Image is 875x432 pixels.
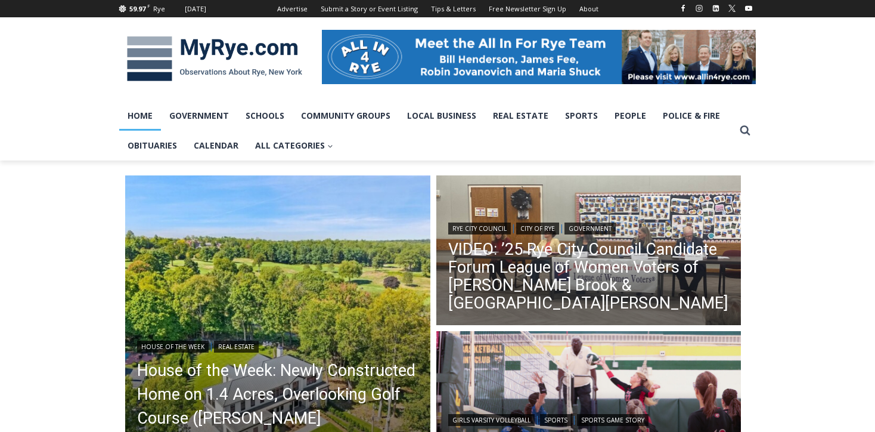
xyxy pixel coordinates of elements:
span: F [147,2,150,9]
div: | | [448,220,730,234]
img: All in for Rye [322,30,756,84]
a: Read More VIDEO: ’25 Rye City Council Candidate Forum League of Women Voters of Rye, Rye Brook & ... [436,175,741,328]
a: Government [564,223,616,234]
a: Linkedin [709,1,723,16]
a: VIDEO: ’25 Rye City Council Candidate Forum League of Women Voters of [PERSON_NAME] Brook & [GEOG... [448,240,730,312]
a: Girls Varsity Volleyball [448,414,535,426]
div: | [137,338,418,353]
a: Real Estate [485,101,557,131]
div: [DATE] [185,4,206,14]
div: Rye [153,4,165,14]
a: City of Rye [516,223,559,234]
span: 59.97 [129,4,145,13]
div: | | [448,412,730,426]
a: Facebook [676,1,690,16]
a: Schools [237,101,293,131]
button: View Search Form [734,120,756,141]
a: All Categories [247,131,342,161]
a: Community Groups [293,101,399,131]
a: Rye City Council [448,223,511,234]
a: Sports [557,101,606,131]
a: Police & Fire [654,101,728,131]
a: Calendar [185,131,247,161]
a: Home [119,101,161,131]
a: YouTube [741,1,756,16]
a: Local Business [399,101,485,131]
a: X [725,1,739,16]
a: Sports [540,414,572,426]
a: Government [161,101,237,131]
a: Obituaries [119,131,185,161]
span: All Categories [255,139,333,152]
a: Instagram [692,1,706,16]
a: People [606,101,654,131]
img: (PHOTO: The League of Women Voters of Rye, Rye Brook & Port Chester held a 2025 Rye City Council ... [436,175,741,328]
img: MyRye.com [119,28,310,90]
a: House of the Week [137,341,209,353]
a: Real Estate [214,341,259,353]
a: Sports Game Story [577,414,649,426]
nav: Primary Navigation [119,101,734,161]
